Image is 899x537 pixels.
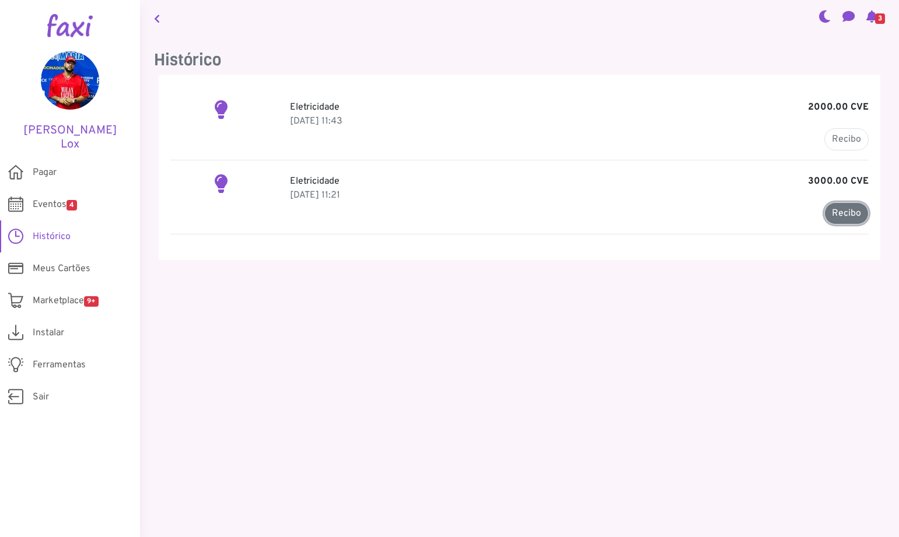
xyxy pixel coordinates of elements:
span: Pagar [33,166,57,180]
span: Ferramentas [33,358,86,372]
p: Eletricidade [290,100,869,114]
b: 3000.00 CVE [808,174,869,188]
h3: Histórico [154,50,885,70]
a: [PERSON_NAME] Lox [18,51,123,152]
a: Recibo [824,202,869,224]
span: 9+ [84,296,99,307]
span: Instalar [33,326,64,340]
span: Marketplace [33,294,99,308]
b: 2000.00 CVE [808,100,869,114]
span: Histórico [33,230,71,244]
p: 06 Aug 2025, 12:21 [290,188,869,202]
a: Recibo [824,128,869,150]
span: 4 [67,200,77,210]
span: 3 [875,13,885,24]
p: Eletricidade [290,174,869,188]
p: 11 Sep 2025, 12:43 [290,114,869,128]
span: Eventos [33,198,77,212]
span: Sair [33,390,49,404]
h5: [PERSON_NAME] Lox [18,124,123,152]
span: Meus Cartões [33,262,90,276]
